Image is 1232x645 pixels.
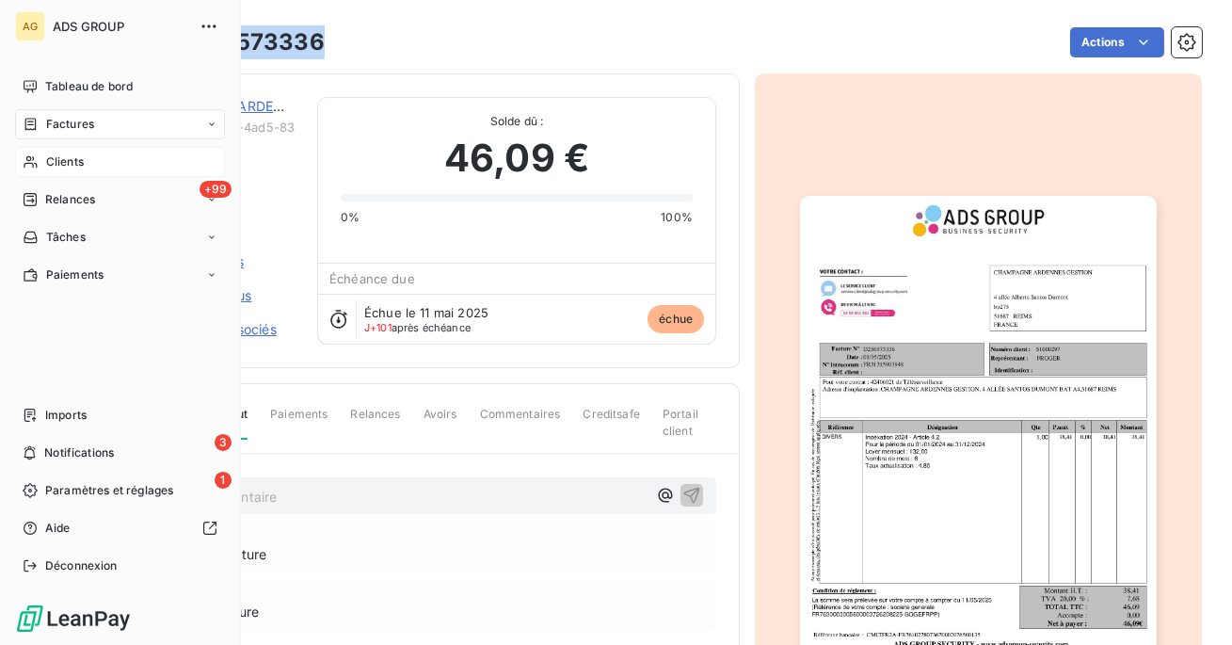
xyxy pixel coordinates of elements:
span: 46,09 € [444,130,589,186]
span: Relances [45,191,95,208]
span: Clients [46,153,84,170]
span: Notifications [44,444,114,461]
span: Creditsafe [583,406,640,438]
div: AG [15,11,45,41]
span: +99 [200,181,232,198]
span: après échéance [364,322,471,333]
a: CHAMPAGNE ARDENNES GESTION [148,98,374,114]
a: Clients [15,147,225,177]
span: 3 [215,434,232,451]
a: Paiements [15,260,225,290]
span: Relances [350,406,400,438]
span: Échue le 11 mai 2025 [364,305,488,320]
a: Factures [15,109,225,139]
span: J+101 [364,321,392,334]
a: Aide [15,513,225,543]
a: +99Relances [15,185,225,215]
span: échue [648,305,704,333]
span: Tâches [46,229,86,246]
span: Échéance due [329,271,415,286]
span: Paramètres et réglages [45,482,173,499]
span: Avoirs [424,406,457,438]
span: Solde dû : [341,113,693,130]
span: 100% [661,209,693,226]
img: Logo LeanPay [15,604,132,634]
span: Paiements [270,406,328,438]
a: Tâches [15,222,225,252]
a: Tableau de bord [15,72,225,102]
button: Actions [1070,27,1164,57]
span: Tableau de bord [45,78,133,95]
span: Commentaires [480,406,561,438]
span: 0% [341,209,360,226]
iframe: Intercom live chat [1168,581,1213,626]
span: Portail client [663,406,716,455]
span: Paiements [46,266,104,283]
span: Aide [45,520,71,537]
span: 1 [215,472,232,489]
span: Imports [45,407,87,424]
a: 1Paramètres et réglages [15,476,225,506]
span: Déconnexion [45,557,118,574]
a: Imports [15,400,225,430]
span: ADS GROUP [53,19,188,34]
h3: D250573336 [176,25,325,59]
span: Factures [46,116,94,133]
